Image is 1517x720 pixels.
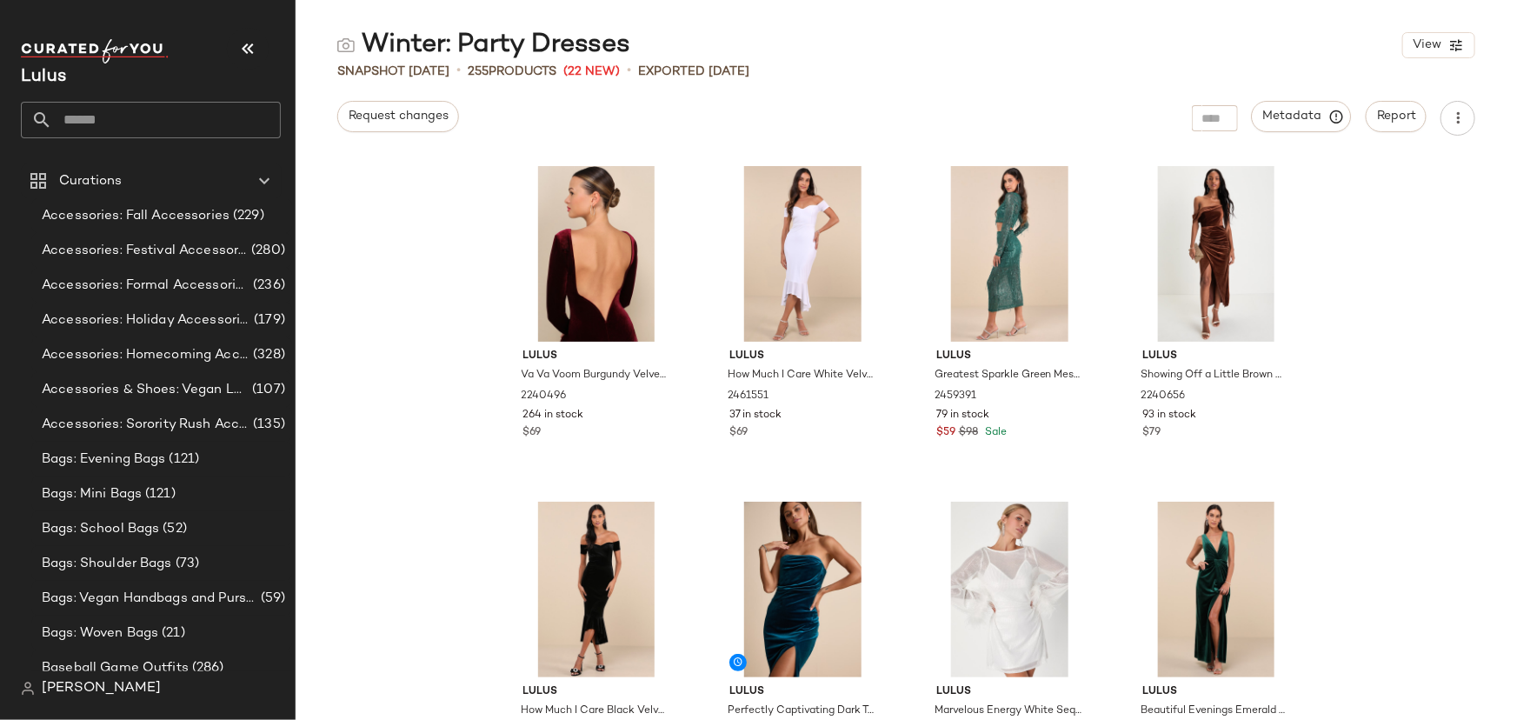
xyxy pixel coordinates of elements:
button: Request changes [337,101,459,132]
span: Accessories: Festival Accessories [42,241,248,261]
span: Accessories: Fall Accessories [42,206,230,226]
span: (179) [250,310,285,330]
span: (135) [250,415,285,435]
span: Bags: Mini Bags [42,484,142,504]
img: 2729371_03_detail_2025-09-08.jpg [715,502,890,677]
span: (107) [249,380,285,400]
img: 12151161_2460991.jpg [1128,502,1303,677]
span: 2461551 [728,389,768,404]
span: 2459391 [935,389,976,404]
span: Report [1376,110,1416,123]
img: svg%3e [21,682,35,696]
span: • [456,61,461,82]
span: 255 [468,65,489,78]
span: Accessories: Sorority Rush Accessories [42,415,250,435]
span: $69 [523,425,542,441]
span: Greatest Sparkle Green Mesh Sequin Fringe Two-Piece Midi Dress [935,368,1081,383]
span: How Much I Care White Velvet Off-the-Shoulder Midi Dress [728,368,875,383]
span: • [627,61,631,82]
span: Baseball Game Outfits [42,658,189,678]
img: svg%3e [337,37,355,54]
span: Beautiful Evenings Emerald Velvet Twist-Front Maxi Dress [1141,703,1287,719]
span: 37 in stock [729,408,782,423]
span: Current Company Name [21,68,66,86]
span: Curations [59,171,122,191]
span: 2240496 [522,389,567,404]
div: Winter: Party Dresses [337,28,630,63]
span: (121) [166,450,200,470]
span: How Much I Care Black Velvet Off-the-Shoulder Midi Dress [522,703,669,719]
img: 12019321_2461551.jpg [715,166,890,342]
span: (229) [230,206,264,226]
img: 10686781_2205056.jpg [922,502,1097,677]
span: [PERSON_NAME] [42,678,161,699]
span: Va Va Voom Burgundy Velvet Backless Long Sleeve Midi Dress [522,368,669,383]
span: (236) [250,276,285,296]
button: Report [1366,101,1427,132]
img: 12127781_2461511.jpg [509,502,684,677]
span: Accessories: Holiday Accessories [42,310,250,330]
button: Metadata [1252,101,1352,132]
span: (280) [248,241,285,261]
span: Request changes [348,110,449,123]
span: 264 in stock [523,408,584,423]
div: Products [468,63,556,81]
span: Lulus [729,349,876,364]
span: Marvelous Energy White Sequin Mesh Long Sleeve Mini Dress [935,703,1081,719]
span: Bags: Shoulder Bags [42,554,172,574]
span: $69 [729,425,748,441]
span: Accessories & Shoes: Vegan Leather [42,380,249,400]
img: 10984801_2240656.jpg [1128,166,1303,342]
span: Perfectly Captivating Dark Teal Velvet Strapless Maxi Dress [728,703,875,719]
span: (22 New) [563,63,620,81]
span: (21) [158,623,185,643]
span: Bags: School Bags [42,519,159,539]
span: 79 in stock [936,408,989,423]
span: Lulus [936,349,1083,364]
span: View [1412,38,1441,52]
span: (328) [250,345,285,365]
span: Bags: Woven Bags [42,623,158,643]
span: Bags: Vegan Handbags and Purses [42,589,257,609]
span: Accessories: Formal Accessories [42,276,250,296]
p: Exported [DATE] [638,63,749,81]
span: Showing Off a Little Brown Velvet Asymmetrical Tulip Midi Dress [1141,368,1287,383]
span: (286) [189,658,224,678]
button: View [1402,32,1475,58]
span: (59) [257,589,285,609]
span: 93 in stock [1142,408,1196,423]
img: 10955881_2240496.jpg [509,166,684,342]
span: Lulus [1142,349,1289,364]
span: $98 [959,425,978,441]
span: (52) [159,519,187,539]
span: Lulus [936,684,1083,700]
span: 2240656 [1141,389,1185,404]
span: Lulus [729,684,876,700]
span: Lulus [523,684,670,700]
span: $59 [936,425,955,441]
span: (121) [142,484,176,504]
img: 12146161_2459391.jpg [922,166,1097,342]
span: (73) [172,554,200,574]
span: Bags: Evening Bags [42,450,166,470]
span: Accessories: Homecoming Accessories [42,345,250,365]
span: Lulus [523,349,670,364]
span: Sale [981,427,1007,438]
span: Metadata [1262,109,1341,124]
span: $79 [1142,425,1161,441]
img: cfy_white_logo.C9jOOHJF.svg [21,39,169,63]
span: Lulus [1142,684,1289,700]
span: Snapshot [DATE] [337,63,449,81]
